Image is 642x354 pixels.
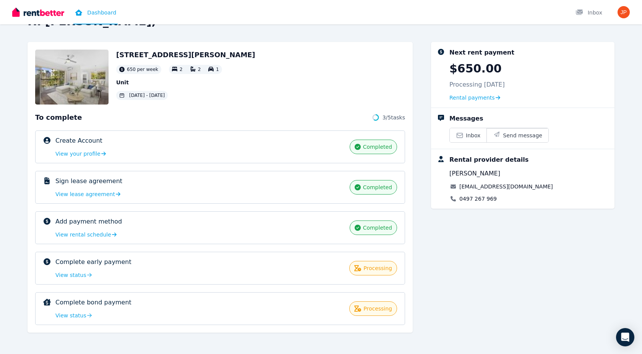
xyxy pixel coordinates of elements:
[466,132,480,139] span: Inbox
[449,94,495,101] span: Rental payments
[363,183,392,191] span: completed
[216,67,219,72] span: 1
[55,231,117,238] a: View rental schedule
[43,299,51,306] img: Complete bond payment
[449,169,500,178] span: [PERSON_NAME]
[363,264,392,272] span: processing
[363,305,392,312] span: processing
[55,217,122,226] p: Add payment method
[55,271,86,279] span: View status
[450,128,486,142] a: Inbox
[363,224,392,232] span: completed
[449,155,529,164] div: Rental provider details
[449,62,502,76] p: $650.00
[503,132,542,139] span: Send message
[55,136,102,145] p: Create Account
[363,143,392,151] span: completed
[449,94,500,101] a: Rental payments
[55,312,86,319] span: View status
[35,50,109,105] img: Property Url
[129,92,165,98] span: [DATE] - [DATE]
[55,298,131,307] p: Complete bond payment
[459,183,553,190] a: [EMAIL_ADDRESS][DOMAIN_NAME]
[449,48,514,57] div: Next rent payment
[116,79,255,86] p: Unit
[127,66,158,72] span: 650 per week
[55,190,115,198] span: View lease agreement
[55,190,120,198] a: View lease agreement
[55,177,122,186] p: Sign lease agreement
[116,50,255,60] h2: [STREET_ADDRESS][PERSON_NAME]
[35,112,82,123] span: To complete
[383,114,405,121] span: 3 / 5 tasks
[198,67,201,72] span: 2
[449,114,483,123] div: Messages
[576,9,602,16] div: Inbox
[55,150,106,158] a: View your profile
[449,80,505,89] p: Processing [DATE]
[618,6,630,18] img: Jessica Perchman
[55,150,101,158] span: View your profile
[459,195,497,203] a: 0497 267 969
[486,128,548,142] button: Send message
[55,257,131,267] p: Complete early payment
[616,328,634,346] div: Open Intercom Messenger
[180,67,183,72] span: 2
[55,231,111,238] span: View rental schedule
[12,6,64,18] img: RentBetter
